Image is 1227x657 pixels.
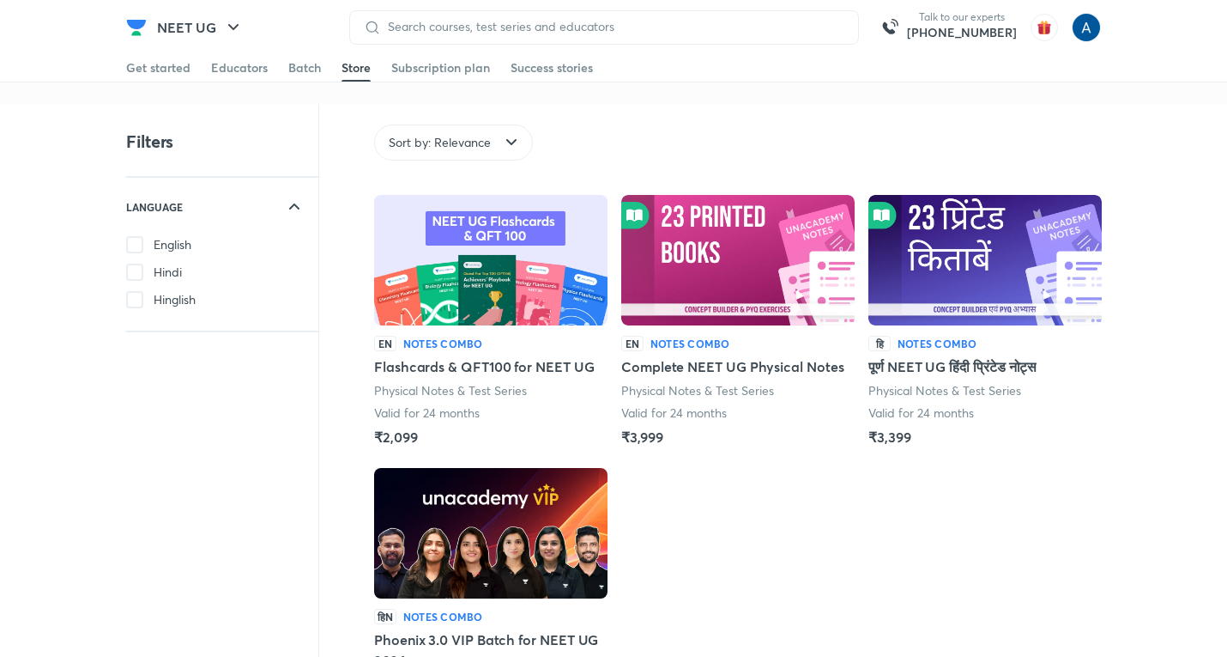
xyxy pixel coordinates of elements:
p: हिN [374,609,396,624]
h5: ₹3,999 [621,427,663,447]
h5: ₹2,099 [374,427,418,447]
h5: पूर्ण NEET UG हिंदी प्रिंटेड नोट्स [868,356,1037,377]
p: Valid for 24 months [621,405,727,422]
span: Sort by: Relevance [389,134,491,151]
h6: Notes Combo [403,609,483,624]
img: call-us [873,10,907,45]
h5: ₹3,399 [868,427,911,447]
img: Batch Thumbnail [374,195,607,325]
h4: Filters [126,131,173,153]
p: EN [374,336,396,351]
p: Talk to our experts [907,10,1017,24]
input: Search courses, test series and educators [381,20,844,33]
span: English [154,236,191,253]
h6: LANGUAGE [126,198,183,216]
span: Hinglish [154,291,196,308]
h6: Notes Combo [650,336,730,351]
a: Educators [211,54,268,82]
span: Hindi [154,264,182,281]
img: Batch Thumbnail [621,195,855,325]
h6: Notes Combo [898,336,977,351]
h5: Complete NEET UG Physical Notes [621,356,844,377]
p: Physical Notes & Test Series [621,382,775,399]
h5: Flashcards & QFT100 for NEET UG [374,356,595,377]
img: Anees Ahmed [1072,13,1101,42]
p: Physical Notes & Test Series [374,382,528,399]
p: हि [868,336,891,351]
div: Subscription plan [391,59,490,76]
p: Valid for 24 months [868,405,974,422]
p: Valid for 24 months [374,405,480,422]
button: NEET UG [147,10,254,45]
a: Success stories [511,54,593,82]
img: Company Logo [126,17,147,38]
a: [PHONE_NUMBER] [907,24,1017,41]
a: Store [342,54,371,82]
div: Educators [211,59,268,76]
p: EN [621,336,644,351]
img: Batch Thumbnail [374,468,607,599]
div: Get started [126,59,190,76]
div: Batch [288,59,321,76]
img: avatar [1031,14,1058,41]
a: Subscription plan [391,54,490,82]
p: Physical Notes & Test Series [868,382,1022,399]
img: Batch Thumbnail [868,195,1102,325]
a: Batch [288,54,321,82]
div: Success stories [511,59,593,76]
h6: Notes Combo [403,336,483,351]
div: Store [342,59,371,76]
a: Get started [126,54,190,82]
